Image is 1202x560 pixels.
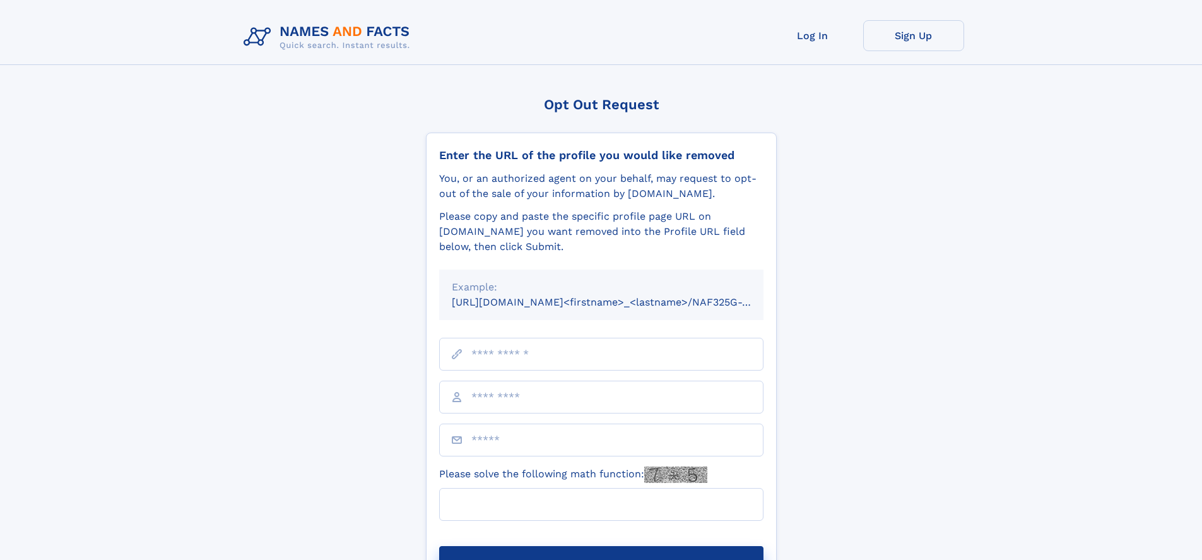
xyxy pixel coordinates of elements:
[439,171,763,201] div: You, or an authorized agent on your behalf, may request to opt-out of the sale of your informatio...
[452,280,751,295] div: Example:
[762,20,863,51] a: Log In
[863,20,964,51] a: Sign Up
[439,209,763,254] div: Please copy and paste the specific profile page URL on [DOMAIN_NAME] you want removed into the Pr...
[439,467,707,483] label: Please solve the following math function:
[239,20,420,54] img: Logo Names and Facts
[452,296,787,308] small: [URL][DOMAIN_NAME]<firstname>_<lastname>/NAF325G-xxxxxxxx
[426,97,777,112] div: Opt Out Request
[439,148,763,162] div: Enter the URL of the profile you would like removed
